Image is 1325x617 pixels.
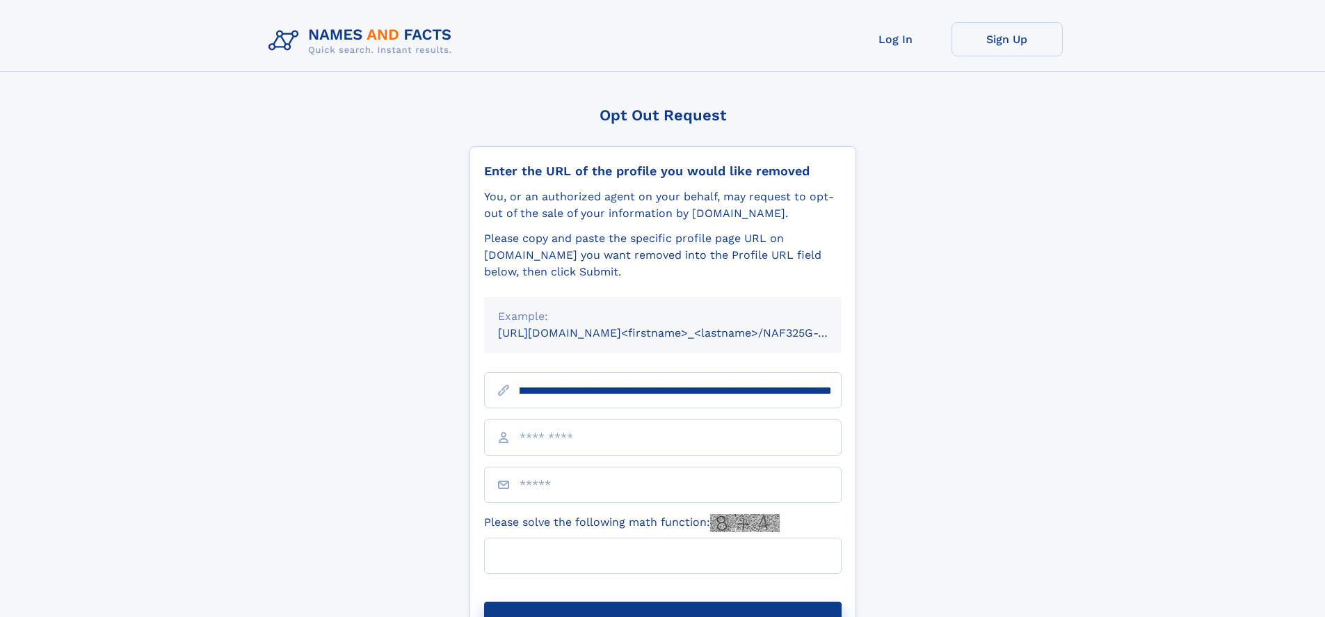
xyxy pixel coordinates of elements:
[498,308,828,325] div: Example:
[469,106,856,124] div: Opt Out Request
[840,22,951,56] a: Log In
[951,22,1063,56] a: Sign Up
[484,230,842,280] div: Please copy and paste the specific profile page URL on [DOMAIN_NAME] you want removed into the Pr...
[484,189,842,222] div: You, or an authorized agent on your behalf, may request to opt-out of the sale of your informatio...
[263,22,463,60] img: Logo Names and Facts
[498,326,868,339] small: [URL][DOMAIN_NAME]<firstname>_<lastname>/NAF325G-xxxxxxxx
[484,163,842,179] div: Enter the URL of the profile you would like removed
[484,514,780,532] label: Please solve the following math function:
